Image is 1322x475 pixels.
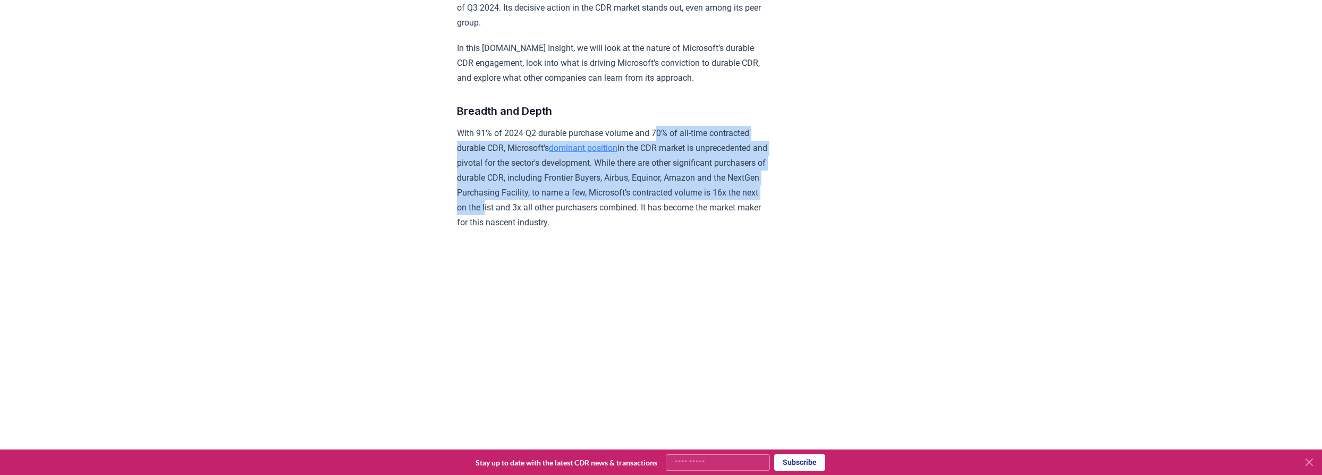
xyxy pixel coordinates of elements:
[457,103,768,120] h3: Breadth and Depth
[457,41,768,86] p: In this [DOMAIN_NAME] Insight, we will look at the nature of Microsoft’s durable CDR engagement, ...
[457,126,768,230] p: With 91% of 2024 Q2 durable purchase volume and 70% of all-time contracted durable CDR, Microsoft...
[549,143,617,153] a: dominant position
[457,241,768,464] iframe: Stacked Columns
